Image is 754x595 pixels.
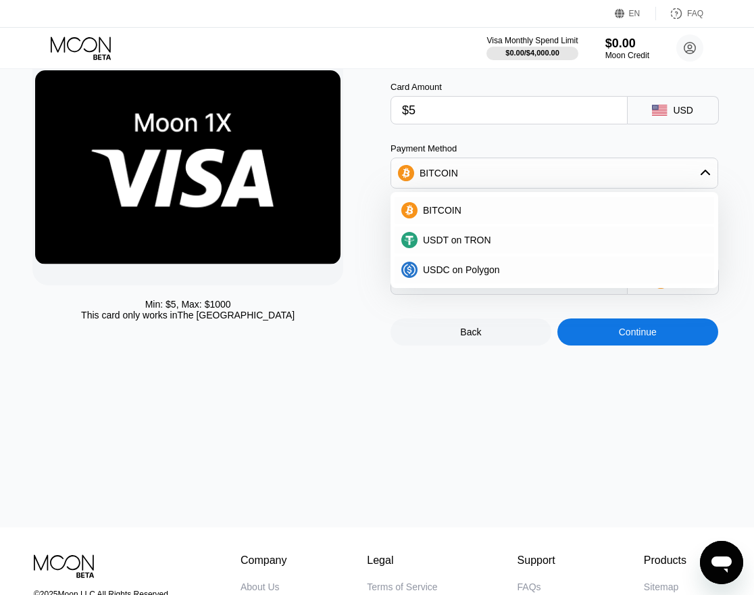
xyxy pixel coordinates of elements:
div: Visa Monthly Spend Limit$0.00/$4,000.00 [486,36,578,60]
span: USDC on Polygon [423,264,500,275]
div: Products [644,554,686,567]
div: Back [391,318,551,346]
div: BITCOIN [395,197,714,224]
iframe: Button to launch messaging window, conversation in progress [700,541,743,584]
div: Card Amount [391,82,628,92]
div: FAQs [518,581,541,592]
div: Company [241,554,287,567]
div: Terms of Service [367,581,437,592]
span: BITCOIN [423,205,461,216]
div: Payment Method [391,143,718,153]
div: About Us [241,581,280,592]
div: Sitemap [644,581,678,592]
div: $0.00Moon Credit [605,37,649,60]
div: Support [518,554,564,567]
div: EN [629,9,640,18]
div: Min: $ 5 , Max: $ 1000 [145,299,231,310]
div: BITCOIN [391,160,718,187]
div: EN [615,7,656,20]
div: FAQ [656,7,703,20]
input: $0.00 [402,97,616,124]
div: This card only works in The [GEOGRAPHIC_DATA] [81,310,295,320]
div: FAQ [687,9,703,18]
div: USDT on TRON [395,227,714,254]
div: $0.00 / $4,000.00 [505,49,559,57]
div: Moon Credit [605,51,649,60]
div: BITCOIN [420,168,458,178]
div: Back [460,327,481,337]
div: USD [673,105,693,116]
div: Continue [619,327,657,337]
div: Continue [557,318,718,346]
span: USDT on TRON [423,235,491,245]
div: $0.00 [605,37,649,51]
div: USDC on Polygon [395,256,714,283]
div: Legal [367,554,437,567]
div: Visa Monthly Spend Limit [486,36,578,45]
